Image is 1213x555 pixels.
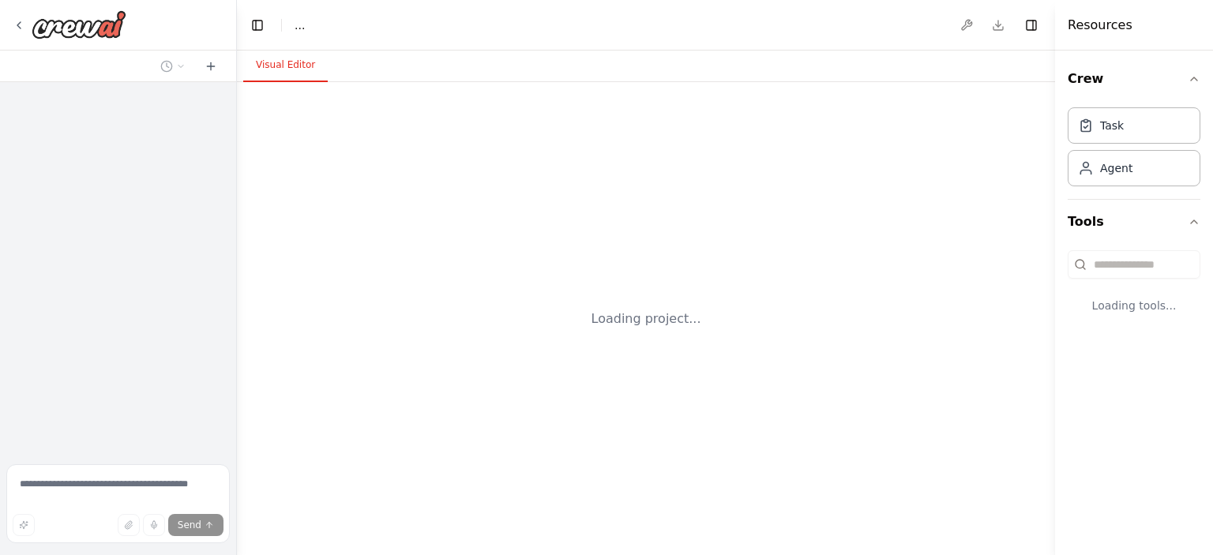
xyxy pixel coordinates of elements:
button: Hide left sidebar [246,14,269,36]
button: Visual Editor [243,49,328,82]
button: Crew [1068,57,1200,101]
nav: breadcrumb [295,17,305,33]
button: Improve this prompt [13,514,35,536]
div: Loading tools... [1068,285,1200,326]
button: Hide right sidebar [1020,14,1042,36]
button: Start a new chat [198,57,223,76]
h4: Resources [1068,16,1132,35]
button: Tools [1068,200,1200,244]
span: Send [178,519,201,531]
img: Logo [32,10,126,39]
span: ... [295,17,305,33]
div: Crew [1068,101,1200,199]
button: Upload files [118,514,140,536]
div: Loading project... [591,309,701,328]
div: Tools [1068,244,1200,339]
div: Task [1100,118,1124,133]
button: Send [168,514,223,536]
button: Switch to previous chat [154,57,192,76]
button: Click to speak your automation idea [143,514,165,536]
div: Agent [1100,160,1132,176]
